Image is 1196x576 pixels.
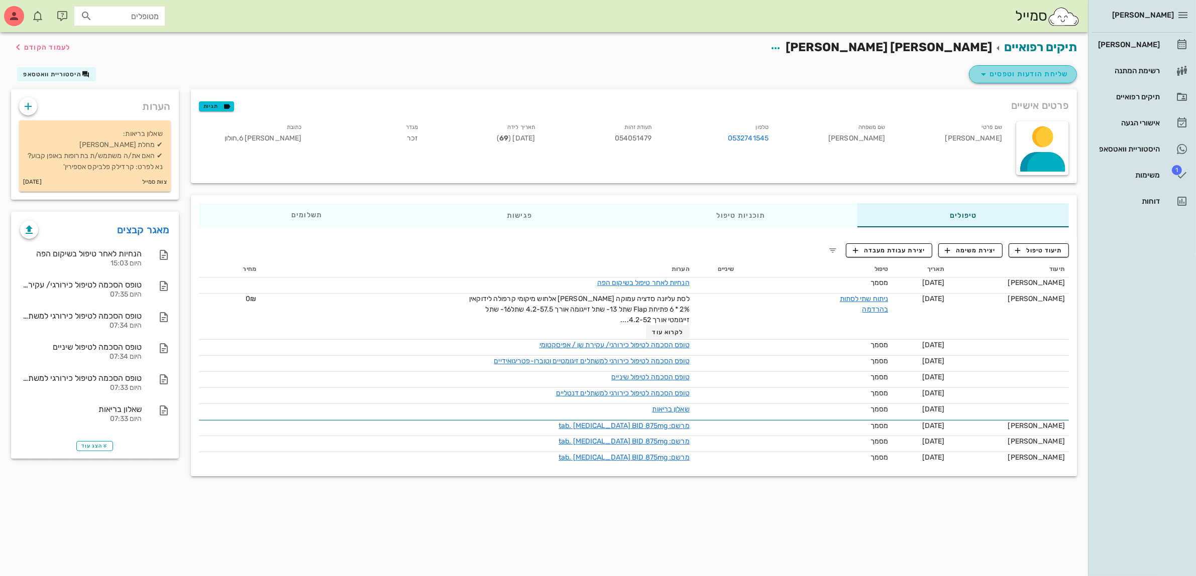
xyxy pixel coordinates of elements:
[20,322,142,330] div: היום 07:34
[497,134,535,142] span: [DATE] ( )
[20,373,142,383] div: טופס הסכמה לטיפול כירורגי למשתלים דנטליים
[871,389,888,397] span: מסמך
[853,246,925,255] span: יצירת עבודת מעבדה
[892,261,948,277] th: תאריך
[846,243,932,257] button: יצירת עבודת מעבדה
[199,101,234,111] button: תגיות
[1092,59,1192,83] a: רשימת המתנה
[225,134,238,142] span: חולון
[559,421,690,430] a: מרשם: tab. [MEDICAL_DATA] BID 875mg
[20,415,142,423] div: היום 07:33
[1009,243,1069,257] button: תיעוד טיפול
[945,246,996,255] span: יצירת משימה
[922,278,945,287] span: [DATE]
[625,124,652,130] small: תעודת זהות
[309,119,426,150] div: זכר
[728,133,769,144] a: 0532741545
[1092,189,1192,213] a: דוחות
[777,119,893,150] div: [PERSON_NAME]
[1092,85,1192,109] a: תיקים רפואיים
[20,353,142,361] div: היום 07:34
[17,67,96,81] button: היסטוריית וואטסאפ
[922,295,945,303] span: [DATE]
[238,134,302,142] span: [PERSON_NAME] 6
[858,124,886,130] small: שם משפחה
[494,357,689,365] a: טופס הסכמה לטיפול כירורגי למשתלים זיגומטיים וטוברו-פטריגואידיים
[871,437,888,446] span: מסמך
[238,134,239,142] span: ,
[653,329,684,336] span: לקרוא עוד
[27,128,163,173] p: שאלון בריאות: ✔ מחלת [PERSON_NAME] ✔ האם את/ה משתמש/ת בתרופות באופן קבוע? נא לפרט: קרדילק פלביקס ...
[30,8,36,14] span: תג
[871,341,888,349] span: מסמך
[1016,246,1062,255] span: תיעוד טיפול
[246,295,256,303] span: 0₪
[1092,33,1192,57] a: [PERSON_NAME]
[23,71,81,78] span: היסטוריית וואטסאפ
[1096,145,1160,153] div: היסטוריית וואטסאפ
[611,373,689,381] a: טופס הסכמה לטיפול שיניים
[938,243,1003,257] button: יצירת משימה
[977,68,1068,80] span: שליחת הודעות וטפסים
[1011,97,1069,113] span: פרטים אישיים
[469,295,690,324] span: לסת עליונה סדציה עמוקה [PERSON_NAME] אלחוש מיקומי קרפולה לידוקאין 2% * 6 פתיחת Flap שתל 13- שתל ז...
[12,38,71,56] button: לעמוד הקודם
[840,295,889,314] a: ניתוח שתי לסתות בהרדמה
[922,405,945,413] span: [DATE]
[24,43,71,52] span: לעמוד הקודם
[1096,171,1160,179] div: משימות
[117,222,170,238] a: מאגר קבצים
[20,404,142,414] div: שאלון בריאות
[871,278,888,287] span: מסמך
[203,102,230,111] span: תגיות
[20,259,142,268] div: היום 15:03
[871,357,888,365] span: מסמך
[291,212,322,219] span: תשלומים
[871,405,888,413] span: מסמך
[982,124,1002,130] small: שם פרטי
[953,277,1065,288] div: [PERSON_NAME]
[20,311,142,321] div: טופס הסכמה לטיפול כירורגי למשתלים זיגומטיים וטוברו-פטריגואידיים
[894,119,1010,150] div: [PERSON_NAME]
[1112,11,1174,20] span: [PERSON_NAME]
[949,261,1069,277] th: תיעוד
[81,443,108,449] span: הצג עוד
[20,342,142,352] div: טופס הסכמה לטיפול שיניים
[1004,40,1077,54] a: תיקים רפואיים
[1096,93,1160,101] div: תיקים רפואיים
[922,341,945,349] span: [DATE]
[11,89,179,118] div: הערות
[694,261,738,277] th: שיניים
[1092,111,1192,135] a: אישורי הגעה
[1015,6,1080,27] div: סמייל
[1172,165,1182,175] span: תג
[646,325,690,339] button: לקרוא עוד
[20,384,142,392] div: היום 07:33
[1096,41,1160,49] div: [PERSON_NAME]
[969,65,1077,83] button: שליחת הודעות וטפסים
[922,373,945,381] span: [DATE]
[653,405,690,413] a: שאלון בריאות
[953,294,1065,304] div: [PERSON_NAME]
[1096,67,1160,75] div: רשימת המתנה
[953,420,1065,431] div: [PERSON_NAME]
[615,134,652,142] span: 054051479
[871,421,888,430] span: מסמך
[559,453,690,462] a: מרשם: tab. [MEDICAL_DATA] BID 875mg
[20,291,142,299] div: היום 07:35
[76,441,113,451] button: הצג עוד
[539,341,690,349] a: טופס הסכמה לטיפול כירורגי/ עקירת שן / אפיסקטומי
[414,203,624,227] div: פגישות
[1047,7,1080,27] img: SmileCloud logo
[953,436,1065,447] div: [PERSON_NAME]
[786,40,992,54] span: [PERSON_NAME] [PERSON_NAME]
[738,261,892,277] th: טיפול
[922,437,945,446] span: [DATE]
[756,124,769,130] small: טלפון
[499,134,508,142] strong: 69
[507,124,535,130] small: תאריך לידה
[857,203,1069,227] div: טיפולים
[871,373,888,381] span: מסמך
[559,437,690,446] a: מרשם: tab. [MEDICAL_DATA] BID 875mg
[597,278,690,287] a: הנחיות לאחר טיפול בשיקום הפה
